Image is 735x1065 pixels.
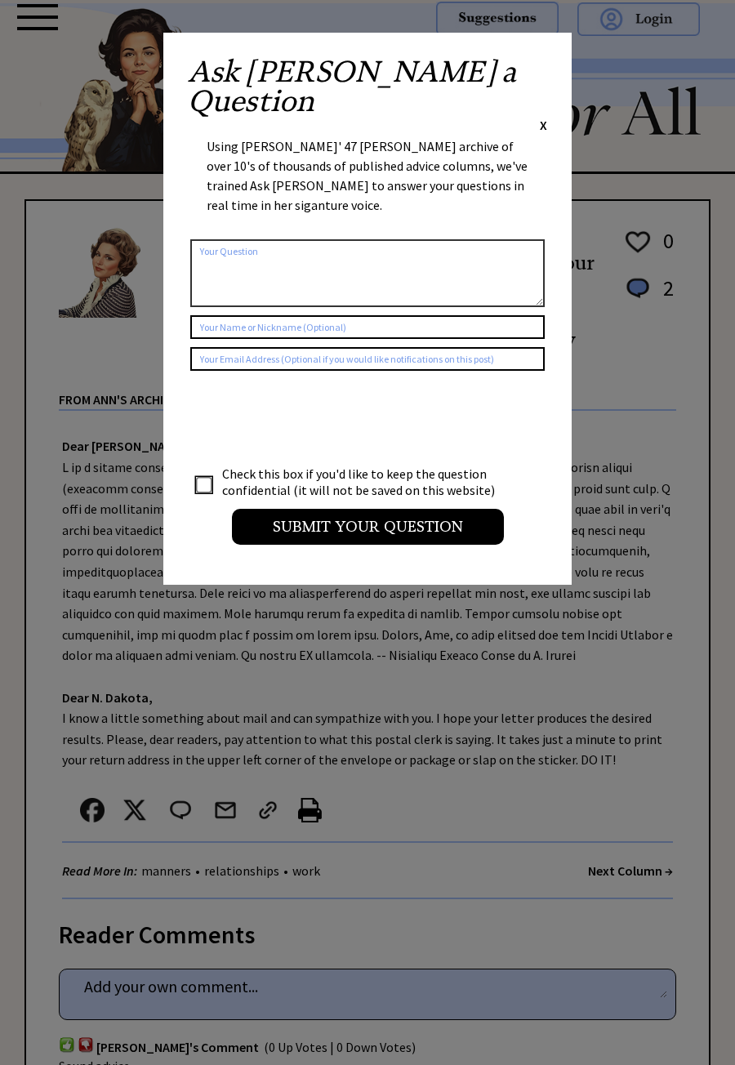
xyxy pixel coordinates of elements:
[190,387,439,451] iframe: reCAPTCHA
[207,136,528,231] div: Using [PERSON_NAME]' 47 [PERSON_NAME] archive of over 10's of thousands of published advice colum...
[188,57,547,116] h2: Ask [PERSON_NAME] a Question
[190,347,545,371] input: Your Email Address (Optional if you would like notifications on this post)
[190,315,545,339] input: Your Name or Nickname (Optional)
[221,465,510,499] td: Check this box if you'd like to keep the question confidential (it will not be saved on this webs...
[232,509,504,545] input: Submit your Question
[540,117,547,133] span: X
